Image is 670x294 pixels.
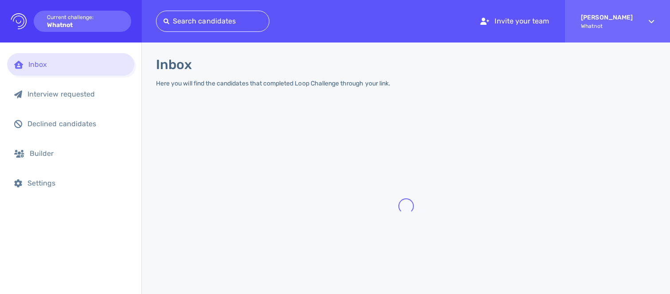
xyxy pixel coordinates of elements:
div: Interview requested [27,90,127,98]
h1: Inbox [156,57,192,73]
div: Here you will find the candidates that completed Loop Challenge through your link. [156,80,390,87]
div: Declined candidates [27,120,127,128]
div: Settings [27,179,127,187]
span: Whatnot [581,23,633,29]
strong: [PERSON_NAME] [581,14,633,21]
div: Inbox [28,60,127,69]
div: Builder [30,149,127,158]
